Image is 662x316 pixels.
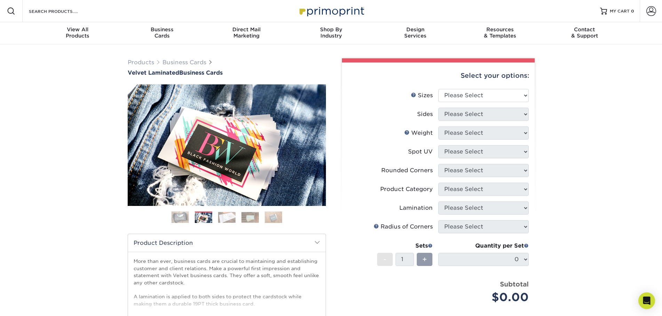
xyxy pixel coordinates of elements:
[373,26,458,33] span: Design
[542,26,627,39] div: & Support
[610,8,630,14] span: MY CART
[35,22,120,44] a: View AllProducts
[204,26,289,33] span: Direct Mail
[542,26,627,33] span: Contact
[399,204,433,212] div: Lamination
[500,280,529,288] strong: Subtotal
[377,242,433,250] div: Sets
[162,59,206,66] a: Business Cards
[296,3,366,18] img: Primoprint
[374,223,433,231] div: Radius of Corners
[417,110,433,118] div: Sides
[422,254,427,265] span: +
[265,211,282,223] img: Business Cards 05
[458,26,542,33] span: Resources
[35,26,120,39] div: Products
[120,22,204,44] a: BusinessCards
[542,22,627,44] a: Contact& Support
[289,26,373,39] div: Industry
[120,26,204,33] span: Business
[120,26,204,39] div: Cards
[638,292,655,309] div: Open Intercom Messenger
[458,22,542,44] a: Resources& Templates
[631,9,634,14] span: 0
[289,26,373,33] span: Shop By
[172,209,189,226] img: Business Cards 01
[438,242,529,250] div: Quantity per Set
[128,84,326,206] img: Velvet Laminated 02
[289,22,373,44] a: Shop ByIndustry
[380,185,433,193] div: Product Category
[128,69,179,76] span: Velvet Laminated
[383,254,386,265] span: -
[404,129,433,137] div: Weight
[348,63,529,89] div: Select your options:
[458,26,542,39] div: & Templates
[444,289,529,306] div: $0.00
[204,22,289,44] a: Direct MailMarketing
[373,22,458,44] a: DesignServices
[128,234,326,252] h2: Product Description
[218,212,236,223] img: Business Cards 03
[381,166,433,175] div: Rounded Corners
[241,212,259,223] img: Business Cards 04
[411,91,433,100] div: Sizes
[128,69,326,76] a: Velvet LaminatedBusiness Cards
[373,26,458,39] div: Services
[408,148,433,156] div: Spot UV
[195,213,212,223] img: Business Cards 02
[128,59,154,66] a: Products
[28,7,96,15] input: SEARCH PRODUCTS.....
[204,26,289,39] div: Marketing
[35,26,120,33] span: View All
[128,69,326,76] h1: Business Cards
